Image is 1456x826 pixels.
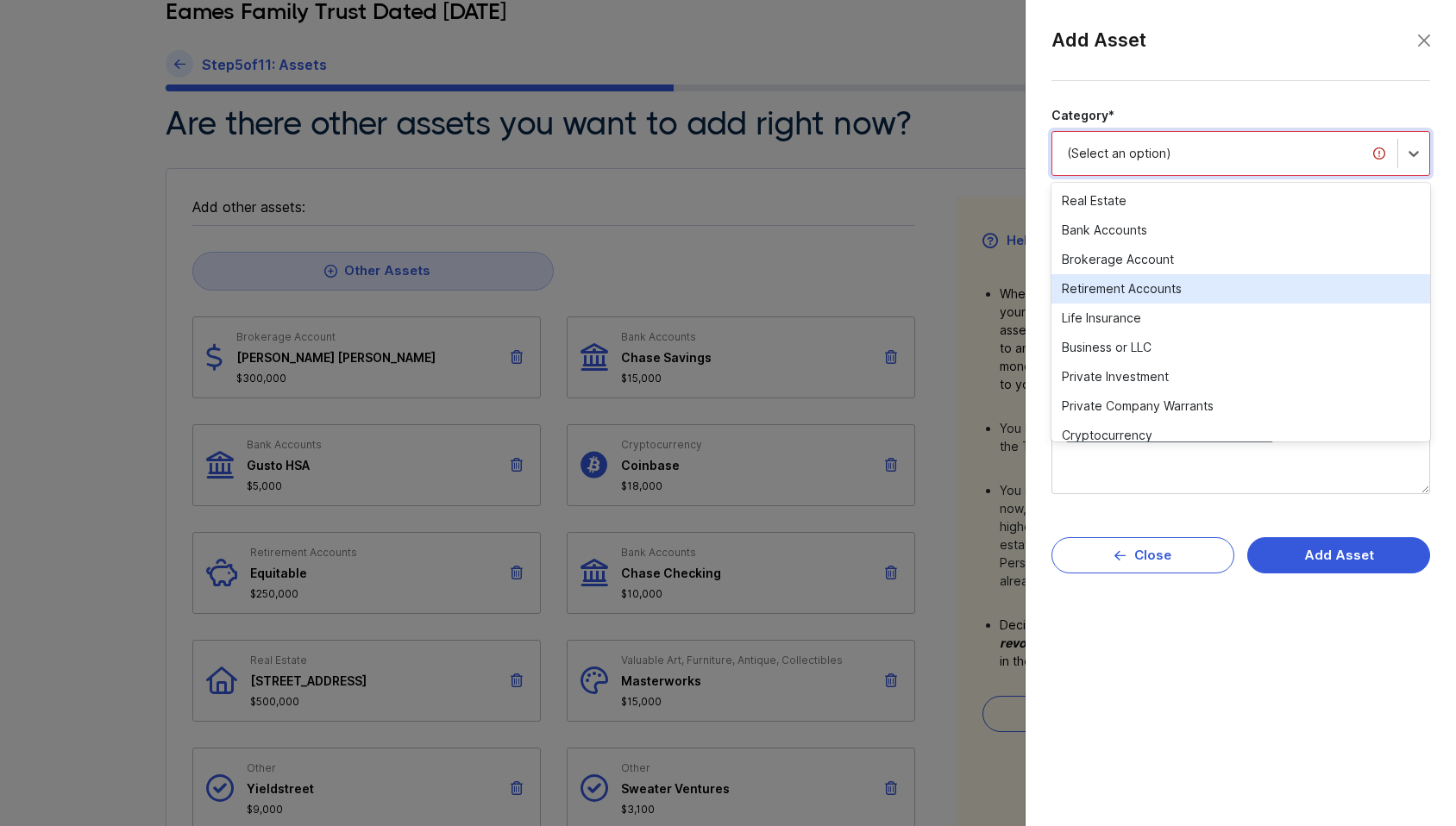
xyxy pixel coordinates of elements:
div: Private Company Warrants [1051,391,1430,421]
div: Add Asset [1051,26,1430,81]
div: Brokerage Account [1051,245,1430,274]
div: Retirement Accounts [1051,274,1430,303]
label: Category* [1051,107,1430,124]
div: Real Estate [1051,186,1430,216]
div: Life Insurance [1051,303,1430,333]
div: Cryptocurrency [1051,421,1430,450]
div: Private Investment [1051,362,1430,391]
button: Add Asset [1247,537,1430,573]
div: Bank Accounts [1051,216,1430,245]
div: Business or LLC [1051,333,1430,362]
button: Close [1051,537,1234,573]
div: (Select an option) [1067,145,1383,162]
button: Close [1411,28,1437,53]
